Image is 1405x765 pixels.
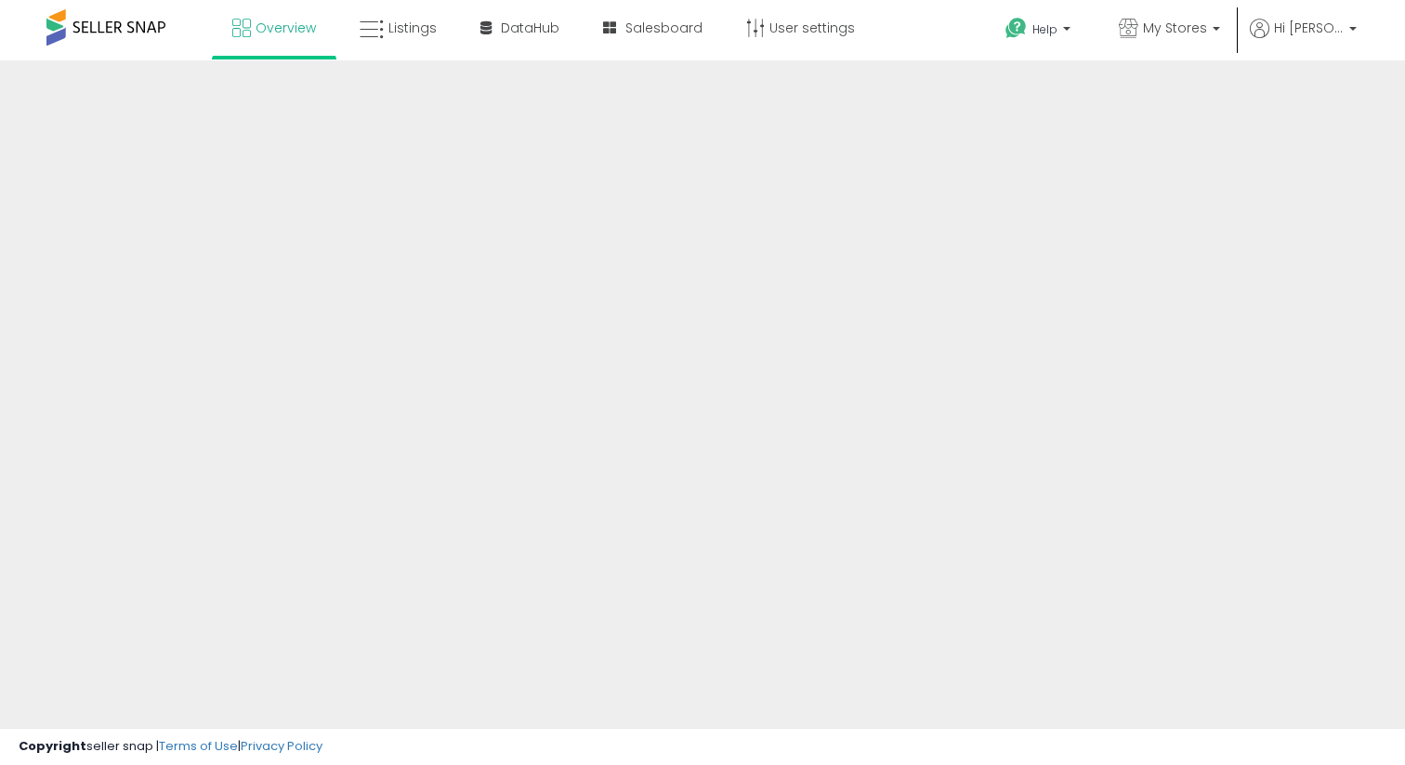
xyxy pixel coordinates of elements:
a: Help [991,3,1089,60]
a: Privacy Policy [241,737,322,755]
span: Hi [PERSON_NAME] [1274,19,1344,37]
span: My Stores [1143,19,1207,37]
a: Terms of Use [159,737,238,755]
a: Hi [PERSON_NAME] [1250,19,1357,60]
strong: Copyright [19,737,86,755]
span: Salesboard [625,19,702,37]
div: seller snap | | [19,738,322,756]
span: Listings [388,19,437,37]
span: Help [1032,21,1057,37]
span: DataHub [501,19,559,37]
span: Overview [256,19,316,37]
i: Get Help [1005,17,1028,40]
